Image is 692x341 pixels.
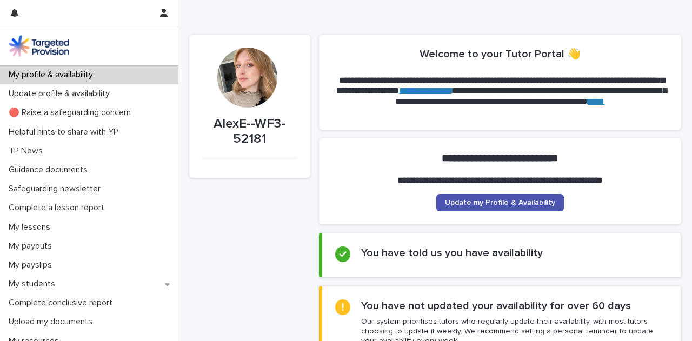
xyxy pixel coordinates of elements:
a: Update my Profile & Availability [436,194,564,211]
p: My students [4,279,64,289]
p: Safeguarding newsletter [4,184,109,194]
h2: You have not updated your availability for over 60 days [361,299,631,312]
p: My lessons [4,222,59,232]
h2: Welcome to your Tutor Portal 👋 [420,48,581,61]
p: Complete a lesson report [4,203,113,213]
p: Complete conclusive report [4,298,121,308]
span: Update my Profile & Availability [445,199,555,206]
p: AlexE--WF3-52181 [202,116,297,148]
p: Upload my documents [4,317,101,327]
p: 🔴 Raise a safeguarding concern [4,108,139,118]
p: Update profile & availability [4,89,118,99]
p: Guidance documents [4,165,96,175]
p: My payslips [4,260,61,270]
p: My payouts [4,241,61,251]
p: Helpful hints to share with YP [4,127,127,137]
img: M5nRWzHhSzIhMunXDL62 [9,35,69,57]
p: TP News [4,146,51,156]
h2: You have told us you have availability [361,246,543,259]
p: My profile & availability [4,70,102,80]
